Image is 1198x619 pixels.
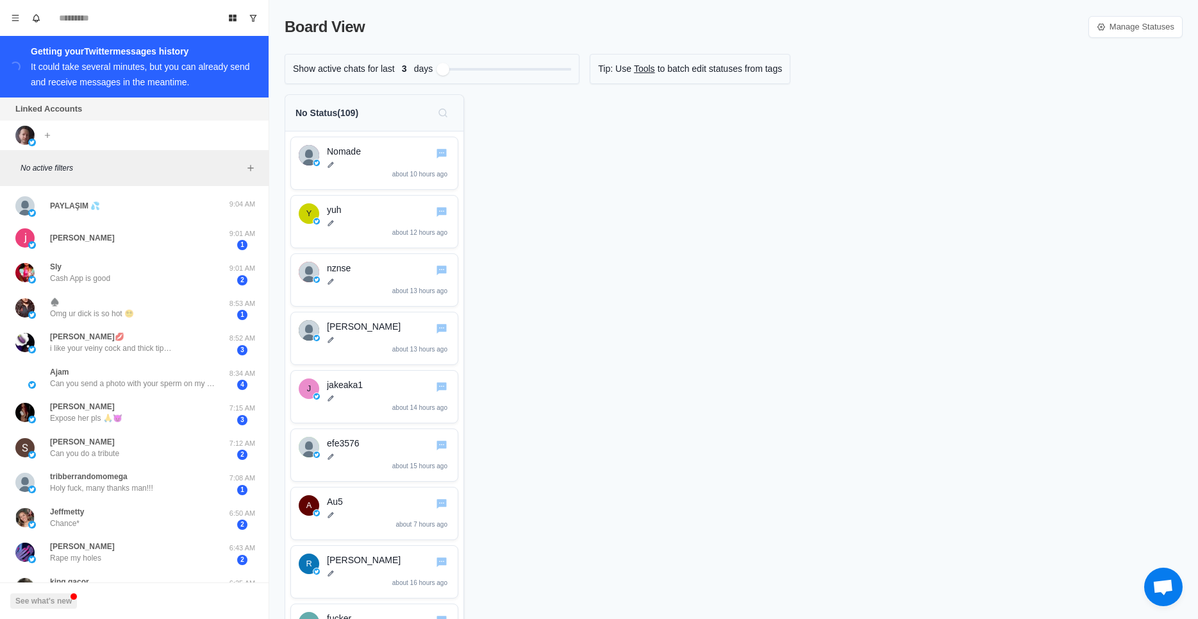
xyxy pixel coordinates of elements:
[313,452,320,458] img: twitter
[50,436,115,448] p: [PERSON_NAME]
[392,344,447,354] p: about 13 hours ago
[295,106,358,120] p: No Status ( 109 )
[28,241,36,249] img: picture
[28,451,36,459] img: picture
[392,403,447,412] p: about 14 hours ago
[299,437,319,457] img: efe3576
[313,568,320,575] img: twitter
[21,162,243,174] p: No active filters
[50,541,115,552] p: [PERSON_NAME]
[50,308,134,319] p: Omg ur dick is so hot 😵‍💫
[50,506,84,518] p: Jeffmetty
[226,298,258,309] p: 8:53 AM
[299,320,319,341] img: Diego Gallardo
[313,276,320,283] img: twitter
[327,554,450,567] p: [PERSON_NAME]
[327,495,450,509] p: Au5
[658,62,783,76] p: to batch edit statuses from tags
[28,555,36,563] img: picture
[50,232,115,244] p: [PERSON_NAME]
[395,62,414,76] span: 3
[28,521,36,529] img: picture
[327,262,450,275] p: nznse
[15,263,35,282] img: picture
[299,145,319,165] img: Nomade
[226,263,258,274] p: 9:01 AM
[1088,16,1183,38] a: Manage Statuses
[237,310,247,320] span: 1
[299,262,319,282] img: nznse
[31,62,250,87] div: It could take several minutes, but you can already send and receive messages in the meantime.
[50,343,171,354] p: i like your veiny cock and thick tip…
[15,578,35,597] img: picture
[28,139,36,146] img: picture
[28,346,36,353] img: picture
[40,128,55,143] button: Add account
[290,312,458,365] div: Go to chatDiego Gallardotwitter[PERSON_NAME]about 13 hours ago
[237,555,247,565] span: 2
[226,543,258,554] p: 6:43 AM
[50,200,100,212] p: PAYLAŞIM 💦
[392,169,447,179] p: about 10 hours ago
[15,368,35,387] img: picture
[28,486,36,493] img: picture
[327,437,450,450] p: efe3576
[31,44,253,59] div: Getting your Twitter messages history
[306,203,312,224] div: yuh
[15,103,82,115] p: Linked Accounts
[15,473,35,492] img: picture
[15,298,35,318] img: picture
[50,401,115,412] p: [PERSON_NAME]
[226,368,258,379] p: 8:34 AM
[392,286,447,296] p: about 13 hours ago
[50,412,122,424] p: Expose her pls 🙏😈
[237,275,247,285] span: 2
[28,311,36,319] img: picture
[50,331,124,343] p: [PERSON_NAME]💋
[290,253,458,307] div: Go to chatnznsetwitternznseabout 13 hours ago
[290,545,458,598] div: Go to chatRoachtwitter[PERSON_NAME]about 16 hours ago
[237,240,247,250] span: 1
[15,126,35,145] img: picture
[306,554,312,574] div: Roach
[15,333,35,352] img: picture
[50,296,60,308] p: ♠️
[598,62,631,76] p: Tip: Use
[293,62,395,76] p: Show active chats for last
[306,495,312,516] div: Au5
[226,508,258,519] p: 6:50 AM
[50,482,153,494] p: Holy fuck, many thanks man!!!
[237,345,247,355] span: 3
[50,366,69,378] p: Ajam
[290,137,458,190] div: Go to chatNomadetwitterNomadeabout 10 hours ago
[433,103,453,123] button: Search
[414,62,433,76] p: days
[26,8,46,28] button: Notifications
[226,228,258,239] p: 9:01 AM
[435,555,449,569] button: Go to chat
[237,380,247,390] span: 4
[392,228,447,237] p: about 12 hours ago
[313,160,320,166] img: twitter
[285,15,365,38] p: Board View
[15,543,35,562] img: picture
[226,403,258,414] p: 7:15 AM
[290,370,458,423] div: Go to chatjakeaka1twitterjakeaka1about 14 hours ago
[237,485,247,495] span: 1
[313,510,320,516] img: twitter
[395,520,447,529] p: about 7 hours ago
[634,62,655,76] a: Tools
[226,578,258,589] p: 6:25 AM
[313,218,320,225] img: twitter
[50,471,128,482] p: tribberrandomomega
[327,378,450,392] p: jakeaka1
[290,195,458,248] div: Go to chatyuhtwitteryuhabout 12 hours ago
[15,403,35,422] img: picture
[392,578,447,588] p: about 16 hours ago
[327,145,450,158] p: Nomade
[237,415,247,425] span: 3
[50,273,110,284] p: Cash App is good
[435,380,449,394] button: Go to chat
[327,320,450,334] p: [PERSON_NAME]
[50,576,89,588] p: king gacor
